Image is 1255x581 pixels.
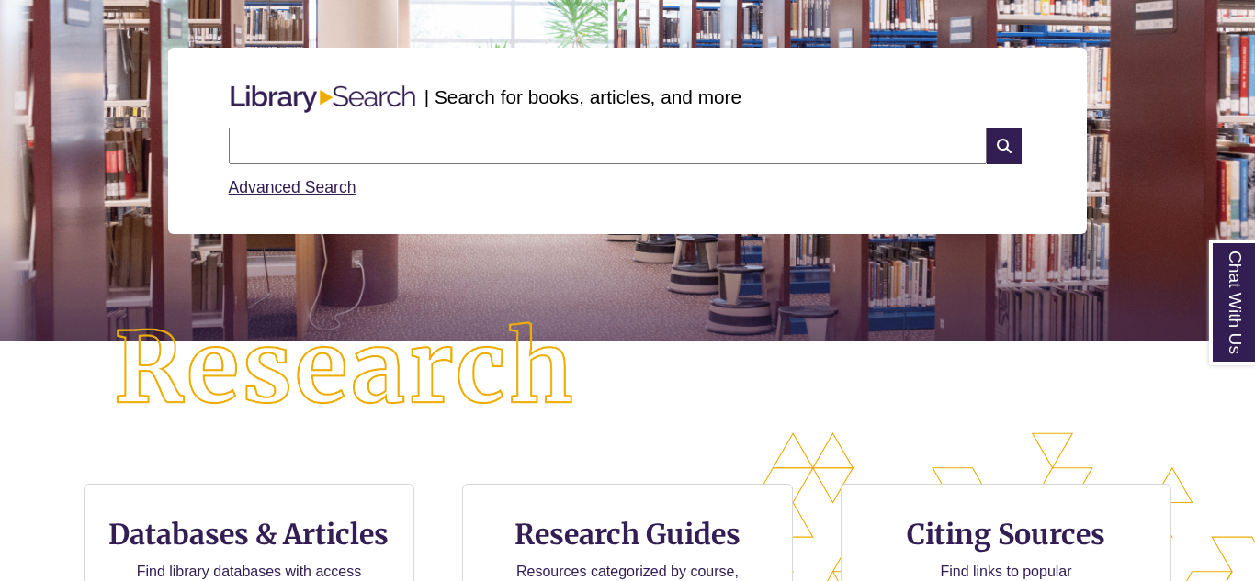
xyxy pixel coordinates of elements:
h3: Citing Sources [894,517,1118,552]
a: Advanced Search [229,178,356,196]
img: Libary Search [221,78,424,120]
h3: Research Guides [478,517,777,552]
p: | Search for books, articles, and more [424,83,741,111]
h3: Databases & Articles [99,517,399,552]
img: Research [62,271,627,467]
i: Search [987,128,1022,164]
